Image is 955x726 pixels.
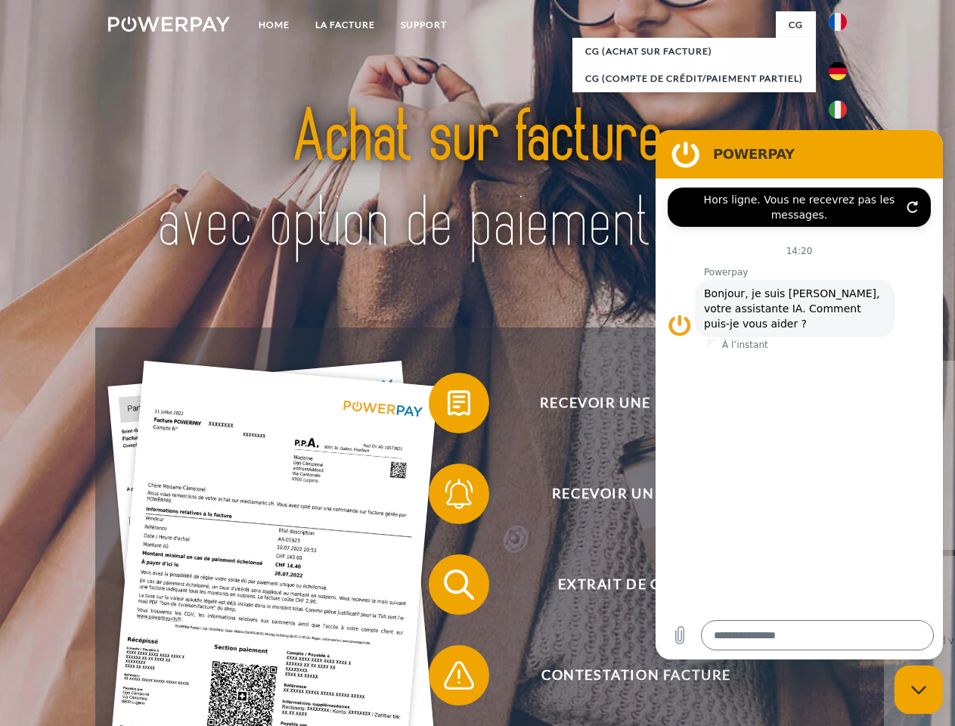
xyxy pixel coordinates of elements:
[829,62,847,80] img: de
[829,13,847,31] img: fr
[451,373,821,433] span: Recevoir une facture ?
[302,11,388,39] a: LA FACTURE
[572,65,816,92] a: CG (Compte de crédit/paiement partiel)
[776,11,816,39] a: CG
[440,566,478,603] img: qb_search.svg
[429,554,822,615] button: Extrait de compte
[440,475,478,513] img: qb_bell.svg
[429,464,822,524] button: Recevoir un rappel?
[572,38,816,65] a: CG (achat sur facture)
[451,645,821,706] span: Contestation Facture
[451,554,821,615] span: Extrait de compte
[451,464,821,524] span: Recevoir un rappel?
[895,665,943,714] iframe: Bouton de lancement de la fenêtre de messagerie, conversation en cours
[656,130,943,659] iframe: Fenêtre de messagerie
[829,101,847,119] img: it
[246,11,302,39] a: Home
[429,373,822,433] button: Recevoir une facture ?
[108,17,230,32] img: logo-powerpay-white.svg
[440,384,478,422] img: qb_bill.svg
[388,11,460,39] a: Support
[429,645,822,706] button: Contestation Facture
[144,73,811,290] img: title-powerpay_fr.svg
[440,656,478,694] img: qb_warning.svg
